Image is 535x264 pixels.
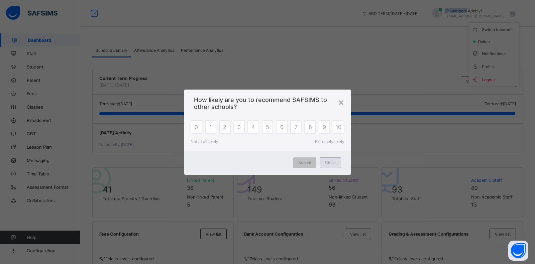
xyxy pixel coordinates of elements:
span: 5 [266,124,269,130]
span: 7 [295,124,298,130]
span: 8 [309,124,312,130]
span: Extremely likely [315,139,344,144]
span: 4 [251,124,255,130]
button: Open asap [508,241,528,261]
span: Submit [298,160,311,165]
div: × [338,96,344,108]
div: 0 [191,120,202,134]
span: How likely are you to recommend SAFSIMS to other schools? [194,96,341,110]
span: 6 [280,124,284,130]
span: Close [325,160,336,165]
span: 9 [323,124,326,130]
span: Not at all likely [191,139,218,144]
span: 1 [209,124,212,130]
span: 2 [223,124,226,130]
span: 3 [237,124,241,130]
span: 10 [336,124,341,130]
